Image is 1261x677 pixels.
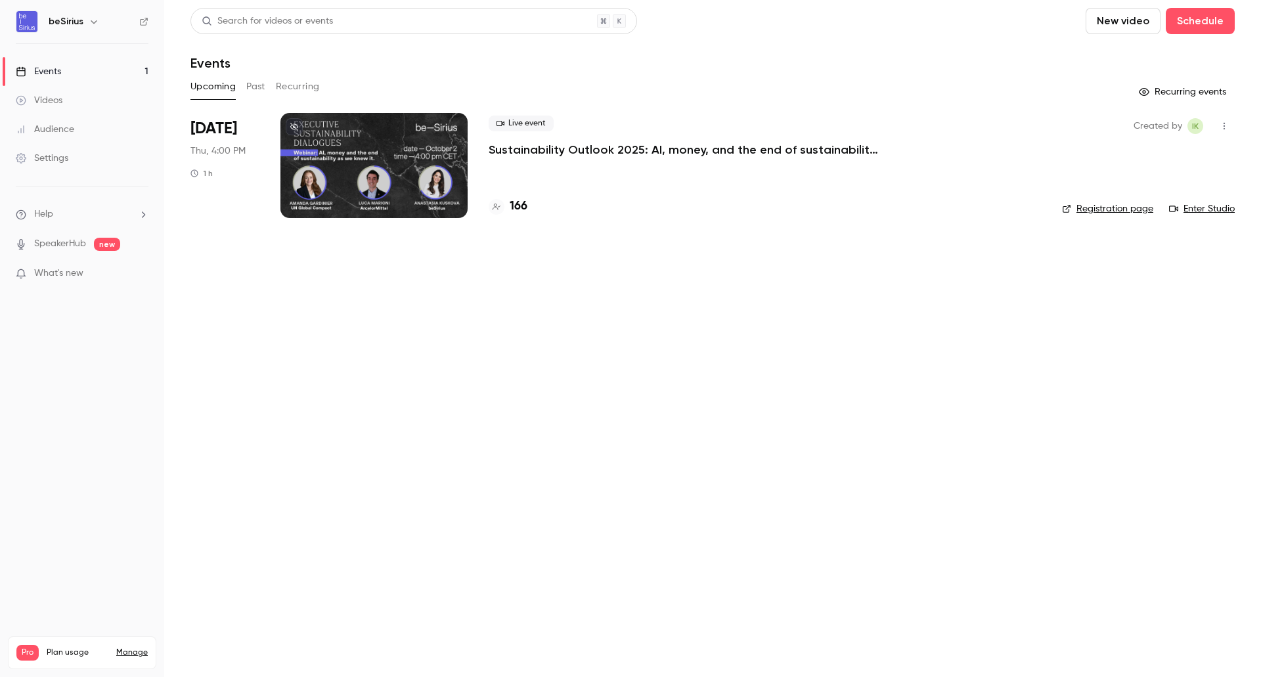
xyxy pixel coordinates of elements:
div: 1 h [190,168,213,179]
span: Plan usage [47,647,108,658]
span: IK [1192,118,1199,134]
div: Settings [16,152,68,165]
div: Oct 2 Thu, 4:00 PM (Europe/Amsterdam) [190,113,259,218]
button: Recurring [276,76,320,97]
span: Help [34,207,53,221]
img: beSirius [16,11,37,32]
div: Search for videos or events [202,14,333,28]
button: Upcoming [190,76,236,97]
li: help-dropdown-opener [16,207,148,221]
a: SpeakerHub [34,237,86,251]
button: New video [1086,8,1161,34]
button: Recurring events [1133,81,1235,102]
button: Schedule [1166,8,1235,34]
span: Live event [489,116,554,131]
span: Irina Kuzminykh [1187,118,1203,134]
a: Sustainability Outlook 2025: AI, money, and the end of sustainability as we knew it [489,142,883,158]
a: Enter Studio [1169,202,1235,215]
a: Manage [116,647,148,658]
a: 166 [489,198,527,215]
div: Events [16,65,61,78]
button: Past [246,76,265,97]
span: Pro [16,645,39,661]
h1: Events [190,55,231,71]
h6: beSirius [49,15,83,28]
span: What's new [34,267,83,280]
span: new [94,238,120,251]
div: Audience [16,123,74,136]
div: Videos [16,94,62,107]
span: Created by [1134,118,1182,134]
h4: 166 [510,198,527,215]
a: Registration page [1062,202,1153,215]
span: Thu, 4:00 PM [190,144,246,158]
span: [DATE] [190,118,237,139]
